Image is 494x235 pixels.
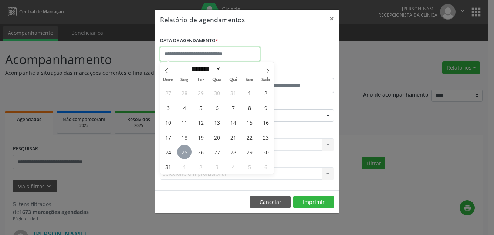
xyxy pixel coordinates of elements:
span: Julho 29, 2025 [193,85,208,100]
label: DATA DE AGENDAMENTO [160,35,218,47]
button: Cancelar [250,196,291,208]
span: Agosto 28, 2025 [226,145,240,159]
span: Setembro 3, 2025 [210,160,224,174]
span: Agosto 25, 2025 [177,145,192,159]
span: Julho 28, 2025 [177,85,192,100]
span: Julho 27, 2025 [161,85,175,100]
span: Agosto 16, 2025 [258,115,273,130]
span: Qua [209,77,225,82]
span: Agosto 6, 2025 [210,100,224,115]
span: Agosto 24, 2025 [161,145,175,159]
span: Agosto 27, 2025 [210,145,224,159]
span: Agosto 7, 2025 [226,100,240,115]
span: Julho 30, 2025 [210,85,224,100]
span: Agosto 5, 2025 [193,100,208,115]
span: Agosto 12, 2025 [193,115,208,130]
button: Imprimir [293,196,334,208]
span: Dom [160,77,176,82]
span: Qui [225,77,241,82]
span: Ter [193,77,209,82]
span: Setembro 5, 2025 [242,160,257,174]
span: Agosto 3, 2025 [161,100,175,115]
span: Sáb [258,77,274,82]
span: Agosto 8, 2025 [242,100,257,115]
span: Agosto 9, 2025 [258,100,273,115]
span: Agosto 14, 2025 [226,115,240,130]
span: Agosto 2, 2025 [258,85,273,100]
button: Close [324,10,339,28]
span: Agosto 23, 2025 [258,130,273,144]
span: Agosto 13, 2025 [210,115,224,130]
span: Agosto 30, 2025 [258,145,273,159]
span: Agosto 15, 2025 [242,115,257,130]
span: Setembro 4, 2025 [226,160,240,174]
input: Year [221,65,246,73]
span: Setembro 1, 2025 [177,160,192,174]
span: Julho 31, 2025 [226,85,240,100]
span: Setembro 6, 2025 [258,160,273,174]
span: Agosto 4, 2025 [177,100,192,115]
span: Agosto 1, 2025 [242,85,257,100]
span: Agosto 20, 2025 [210,130,224,144]
span: Agosto 31, 2025 [161,160,175,174]
span: Agosto 29, 2025 [242,145,257,159]
span: Agosto 26, 2025 [193,145,208,159]
span: Agosto 17, 2025 [161,130,175,144]
span: Agosto 22, 2025 [242,130,257,144]
span: Sex [241,77,258,82]
span: Seg [176,77,193,82]
h5: Relatório de agendamentos [160,15,245,24]
span: Agosto 18, 2025 [177,130,192,144]
label: ATÉ [249,67,334,78]
span: Agosto 10, 2025 [161,115,175,130]
span: Setembro 2, 2025 [193,160,208,174]
span: Agosto 11, 2025 [177,115,192,130]
span: Agosto 19, 2025 [193,130,208,144]
span: Agosto 21, 2025 [226,130,240,144]
select: Month [189,65,221,73]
